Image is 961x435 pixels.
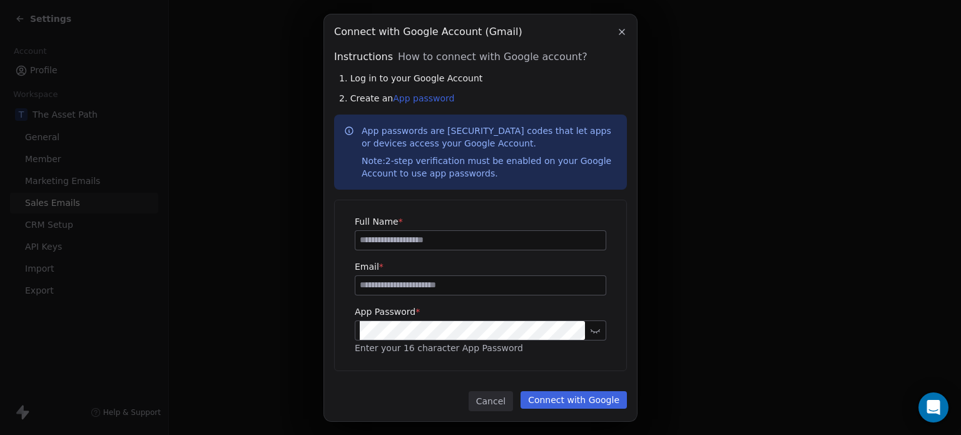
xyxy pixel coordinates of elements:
[339,72,482,84] span: 1. Log in to your Google Account
[521,391,627,409] button: Connect with Google
[398,49,587,64] span: How to connect with Google account?
[469,391,513,411] button: Cancel
[355,260,606,273] label: Email
[334,49,393,64] span: Instructions
[355,343,523,353] span: Enter your 16 character App Password
[362,125,617,180] p: App passwords are [SECURITY_DATA] codes that let apps or devices access your Google Account.
[362,156,385,166] span: Note:
[355,215,606,228] label: Full Name
[334,24,522,39] span: Connect with Google Account (Gmail)
[362,155,617,180] div: 2-step verification must be enabled on your Google Account to use app passwords.
[355,305,606,318] label: App Password
[339,92,455,105] span: 2. Create an
[393,93,454,103] a: App password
